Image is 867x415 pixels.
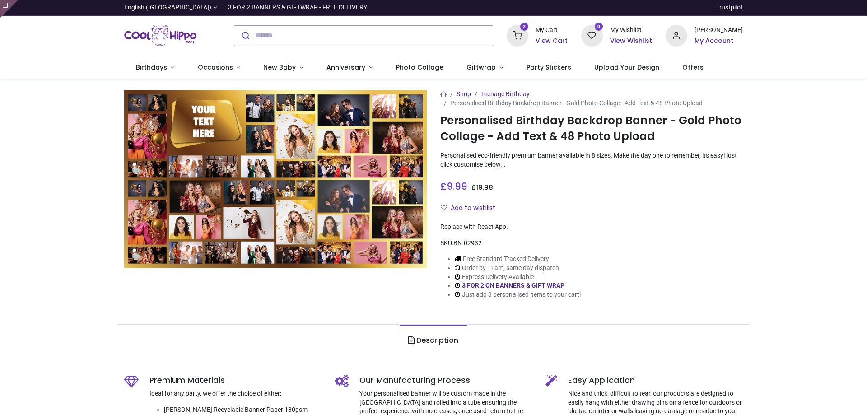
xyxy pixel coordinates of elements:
[149,389,322,398] p: Ideal for any party, we offer the choice of either:
[124,3,217,12] a: English ([GEOGRAPHIC_DATA])
[124,23,196,48] img: Cool Hippo
[440,180,467,193] span: £
[581,31,603,38] a: 0
[536,37,568,46] a: View Cart
[440,113,743,144] h1: Personalised Birthday Backdrop Banner - Gold Photo Collage - Add Text & 48 Photo Upload
[595,23,603,31] sup: 0
[124,56,186,79] a: Birthdays
[520,23,529,31] sup: 2
[228,3,367,12] div: 3 FOR 2 BANNERS & GIFTWRAP - FREE DELIVERY
[359,375,532,386] h5: Our Manufacturing Process
[476,183,493,192] span: 19.98
[481,90,530,98] a: Teenage Birthday
[440,151,743,169] p: Personalised eco-friendly premium banner available in 8 sizes. Make the day one to remember, its ...
[263,63,296,72] span: New Baby
[594,63,659,72] span: Upload Your Design
[441,205,447,211] i: Add to wishlist
[471,183,493,192] span: £
[447,180,467,193] span: 9.99
[462,282,564,289] a: 3 FOR 2 ON BANNERS & GIFT WRAP
[136,63,167,72] span: Birthdays
[695,26,743,35] div: [PERSON_NAME]
[124,90,427,268] img: Personalised Birthday Backdrop Banner - Gold Photo Collage - Add Text & 48 Photo Upload
[252,56,315,79] a: New Baby
[455,264,581,273] li: Order by 11am, same day dispatch
[455,290,581,299] li: Just add 3 personalised items to your cart!
[568,375,743,386] h5: Easy Application
[124,23,196,48] a: Logo of Cool Hippo
[466,63,496,72] span: Giftwrap
[682,63,704,72] span: Offers
[457,90,471,98] a: Shop
[440,239,743,248] div: SKU:
[149,375,322,386] h5: Premium Materials
[440,223,743,232] div: Replace with React App.
[315,56,384,79] a: Anniversary
[396,63,443,72] span: Photo Collage
[716,3,743,12] a: Trustpilot
[695,37,743,46] a: My Account
[610,26,652,35] div: My Wishlist
[536,26,568,35] div: My Cart
[455,273,581,282] li: Express Delivery Available
[527,63,571,72] span: Party Stickers
[453,239,482,247] span: BN-02932
[234,26,256,46] button: Submit
[198,63,233,72] span: Occasions
[507,31,528,38] a: 2
[455,255,581,264] li: Free Standard Tracked Delivery
[164,406,322,415] li: [PERSON_NAME] Recyclable Banner Paper 180gsm
[326,63,365,72] span: Anniversary
[186,56,252,79] a: Occasions
[450,99,703,107] span: Personalised Birthday Backdrop Banner - Gold Photo Collage - Add Text & 48 Photo Upload
[440,201,503,216] button: Add to wishlistAdd to wishlist
[455,56,515,79] a: Giftwrap
[610,37,652,46] a: View Wishlist
[400,325,467,356] a: Description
